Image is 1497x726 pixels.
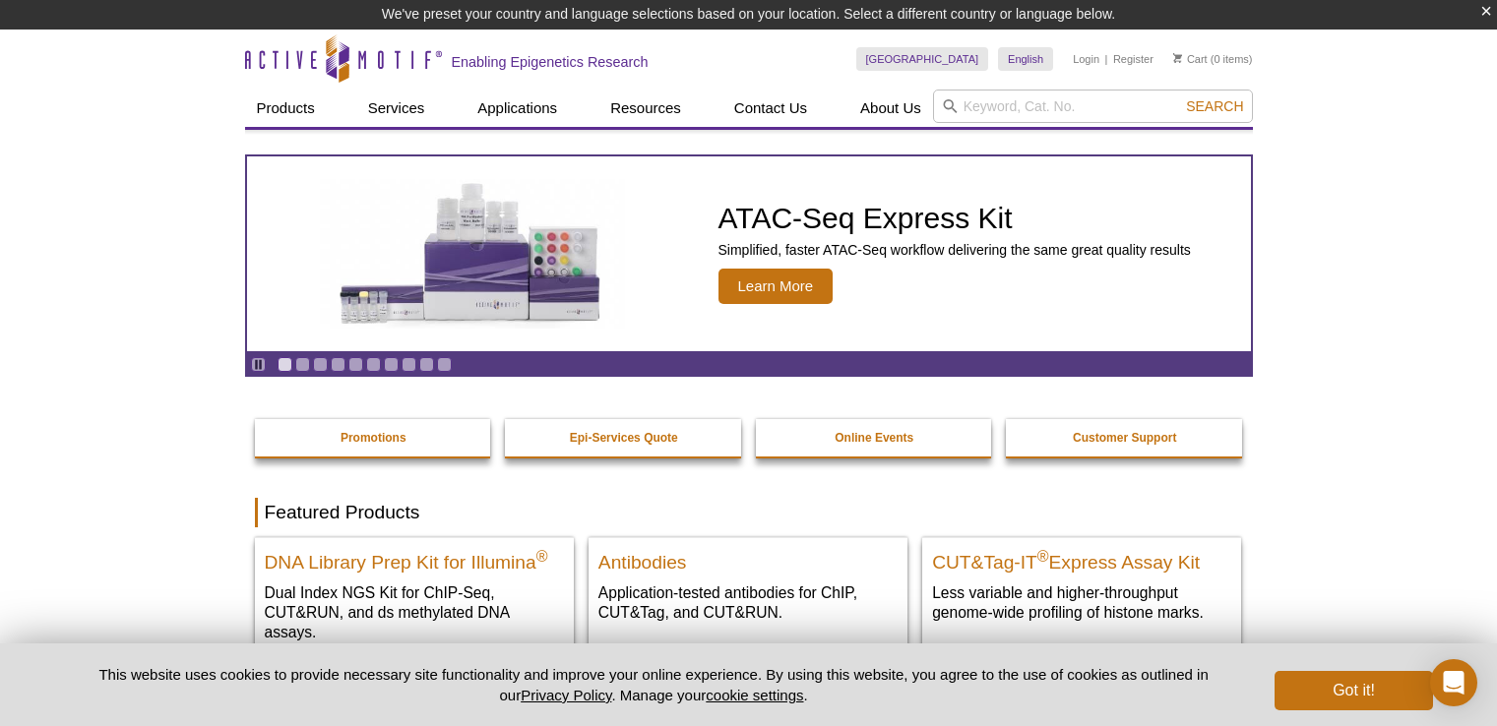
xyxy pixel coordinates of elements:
[402,357,416,372] a: Go to slide 8
[718,204,1191,233] h2: ATAC-Seq Express Kit
[265,543,564,573] h2: DNA Library Prep Kit for Illumina
[521,687,611,703] a: Privacy Policy
[65,664,1243,705] p: This website uses cookies to provide necessary site functionality and improve your online experie...
[341,431,406,445] strong: Promotions
[1173,47,1253,71] li: (0 items)
[247,156,1251,351] article: ATAC-Seq Express Kit
[255,419,493,456] a: Promotions
[331,357,345,372] a: Go to slide 4
[505,419,743,456] a: Epi-Services Quote
[848,90,933,127] a: About Us
[932,543,1231,573] h2: CUT&Tag-IT Express Assay Kit
[356,90,437,127] a: Services
[1186,98,1243,114] span: Search
[718,269,834,304] span: Learn More
[437,357,452,372] a: Go to slide 10
[313,357,328,372] a: Go to slide 3
[295,357,310,372] a: Go to slide 2
[255,498,1243,527] h2: Featured Products
[419,357,434,372] a: Go to slide 9
[856,47,989,71] a: [GEOGRAPHIC_DATA]
[1275,671,1432,710] button: Got it!
[265,582,564,642] p: Dual Index NGS Kit for ChIP-Seq, CUT&RUN, and ds methylated DNA assays.
[706,687,803,703] button: cookie settings
[1006,419,1244,456] a: Customer Support
[922,537,1241,642] a: CUT&Tag-IT® Express Assay Kit CUT&Tag-IT®Express Assay Kit Less variable and higher-throughput ge...
[589,537,907,642] a: All Antibodies Antibodies Application-tested antibodies for ChIP, CUT&Tag, and CUT&RUN.
[310,179,635,329] img: ATAC-Seq Express Kit
[598,90,693,127] a: Resources
[384,357,399,372] a: Go to slide 7
[278,357,292,372] a: Go to slide 1
[598,582,898,623] p: Application-tested antibodies for ChIP, CUT&Tag, and CUT&RUN.
[452,53,649,71] h2: Enabling Epigenetics Research
[1073,52,1099,66] a: Login
[722,90,819,127] a: Contact Us
[1105,47,1108,71] li: |
[932,582,1231,623] p: Less variable and higher-throughput genome-wide profiling of histone marks​.
[1037,548,1049,565] sup: ®
[348,357,363,372] a: Go to slide 5
[998,47,1053,71] a: English
[598,543,898,573] h2: Antibodies
[245,90,327,127] a: Products
[933,90,1253,123] input: Keyword, Cat. No.
[718,241,1191,259] p: Simplified, faster ATAC-Seq workflow delivering the same great quality results
[466,90,569,127] a: Applications
[1113,52,1154,66] a: Register
[366,357,381,372] a: Go to slide 6
[835,431,913,445] strong: Online Events
[1073,431,1176,445] strong: Customer Support
[1173,52,1208,66] a: Cart
[570,431,678,445] strong: Epi-Services Quote
[1430,659,1477,706] div: Open Intercom Messenger
[536,548,548,565] sup: ®
[1173,53,1182,63] img: Your Cart
[251,357,266,372] a: Toggle autoplay
[1180,97,1249,115] button: Search
[756,419,994,456] a: Online Events
[255,537,574,662] a: DNA Library Prep Kit for Illumina DNA Library Prep Kit for Illumina® Dual Index NGS Kit for ChIP-...
[247,156,1251,351] a: ATAC-Seq Express Kit ATAC-Seq Express Kit Simplified, faster ATAC-Seq workflow delivering the sam...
